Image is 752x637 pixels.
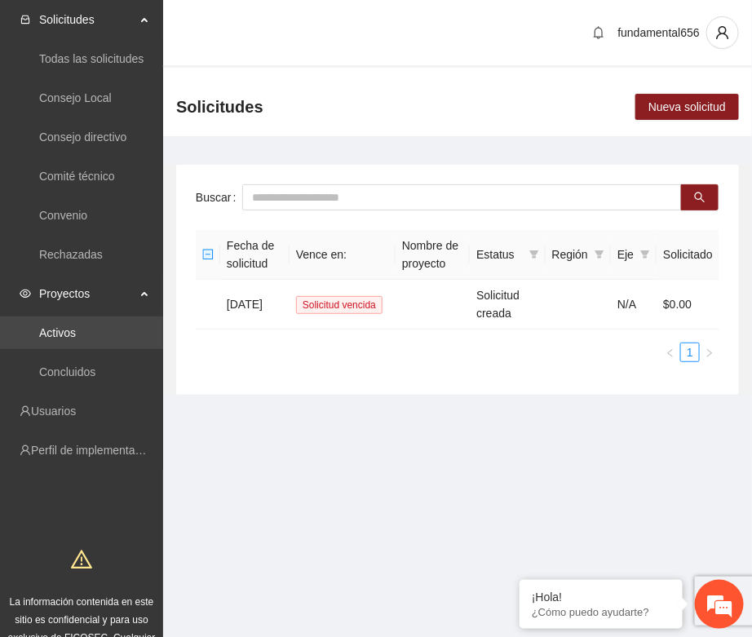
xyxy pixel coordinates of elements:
[202,249,214,260] span: minus-square
[552,246,588,263] span: Región
[71,549,92,570] span: warning
[680,343,700,362] li: 1
[586,26,611,39] span: bell
[39,3,135,36] span: Solicitudes
[700,343,719,362] button: right
[396,230,470,280] th: Nombre de proyecto
[694,192,706,205] span: search
[20,14,31,25] span: inbox
[39,365,95,378] a: Concluidos
[39,277,135,310] span: Proyectos
[220,230,290,280] th: Fecha de solicitud
[635,94,739,120] button: Nueva solicitud
[39,130,126,144] a: Consejo directivo
[611,280,657,330] td: N/A
[657,230,719,280] th: Solicitado
[661,343,680,362] li: Previous Page
[31,405,76,418] a: Usuarios
[296,296,383,314] span: Solicitud vencida
[661,343,680,362] button: left
[39,52,144,65] a: Todas las solicitudes
[529,250,539,259] span: filter
[706,16,739,49] button: user
[290,230,396,280] th: Vence en:
[39,209,87,222] a: Convenio
[39,91,112,104] a: Consejo Local
[39,248,103,261] a: Rechazadas
[586,20,612,46] button: bell
[595,250,604,259] span: filter
[637,242,653,267] span: filter
[707,25,738,40] span: user
[618,26,700,39] span: fundamental656
[640,250,650,259] span: filter
[220,280,290,330] td: [DATE]
[526,242,542,267] span: filter
[705,348,714,358] span: right
[39,170,115,183] a: Comité técnico
[476,246,522,263] span: Estatus
[591,242,608,267] span: filter
[681,184,719,210] button: search
[657,280,719,330] td: $0.00
[39,326,76,339] a: Activos
[20,288,31,299] span: eye
[617,246,634,263] span: Eje
[648,98,726,116] span: Nueva solicitud
[196,184,242,210] label: Buscar
[532,606,670,618] p: ¿Cómo puedo ayudarte?
[666,348,675,358] span: left
[470,280,545,330] td: Solicitud creada
[532,591,670,604] div: ¡Hola!
[700,343,719,362] li: Next Page
[681,343,699,361] a: 1
[176,94,263,120] span: Solicitudes
[31,444,158,457] a: Perfil de implementadora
